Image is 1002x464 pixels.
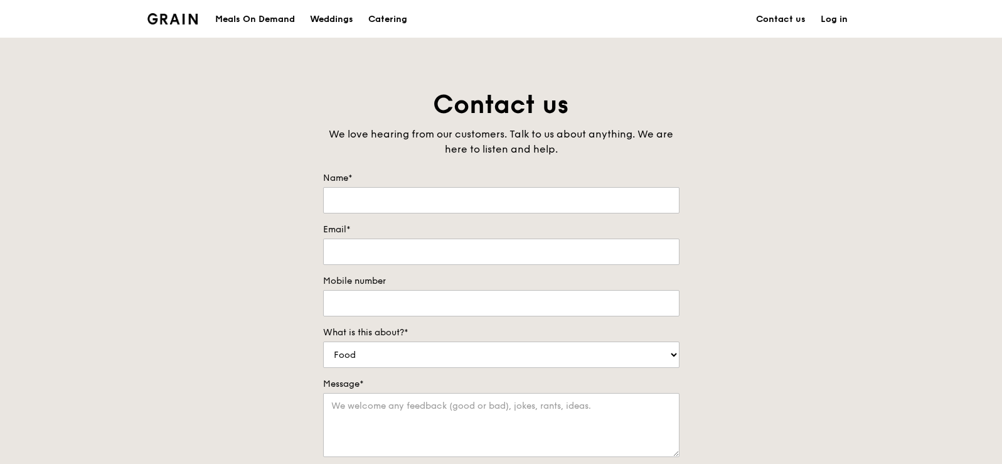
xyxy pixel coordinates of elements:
[361,1,415,38] a: Catering
[368,1,407,38] div: Catering
[749,1,813,38] a: Contact us
[323,127,680,157] div: We love hearing from our customers. Talk to us about anything. We are here to listen and help.
[323,275,680,288] label: Mobile number
[323,326,680,339] label: What is this about?*
[323,172,680,185] label: Name*
[310,1,353,38] div: Weddings
[323,224,680,236] label: Email*
[323,88,680,122] h1: Contact us
[147,13,198,24] img: Grain
[215,1,295,38] div: Meals On Demand
[323,378,680,391] label: Message*
[813,1,855,38] a: Log in
[302,1,361,38] a: Weddings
